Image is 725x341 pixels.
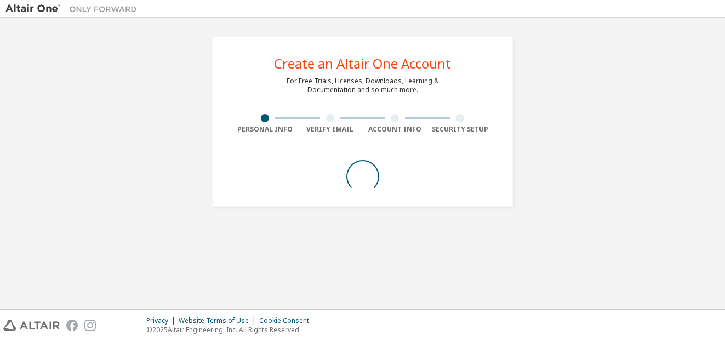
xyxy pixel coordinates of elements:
div: Privacy [146,316,179,325]
p: © 2025 Altair Engineering, Inc. All Rights Reserved. [146,325,316,334]
img: facebook.svg [66,320,78,331]
div: Cookie Consent [259,316,316,325]
div: Website Terms of Use [179,316,259,325]
img: Altair One [5,3,142,14]
div: Personal Info [233,125,298,134]
img: instagram.svg [84,320,96,331]
div: For Free Trials, Licenses, Downloads, Learning & Documentation and so much more. [287,77,439,94]
div: Account Info [363,125,428,134]
div: Verify Email [298,125,363,134]
img: altair_logo.svg [3,320,60,331]
div: Security Setup [427,125,493,134]
div: Create an Altair One Account [274,57,451,70]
